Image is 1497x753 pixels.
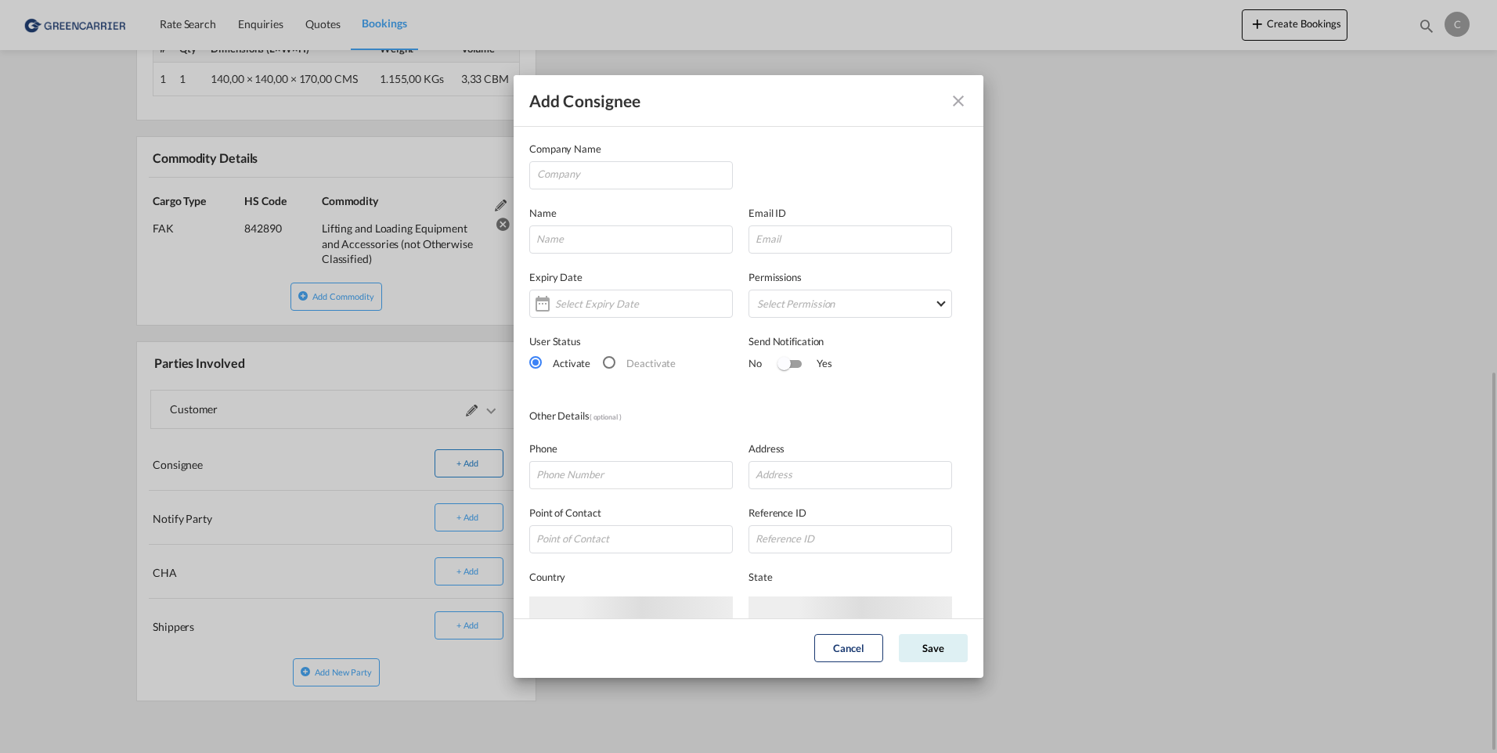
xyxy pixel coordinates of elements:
[748,525,952,553] input: Reference ID
[603,354,676,371] md-radio-button: Deactivate
[529,571,565,583] span: Country
[748,333,952,349] div: Send Notification
[529,91,560,110] span: Add
[748,571,773,583] span: State
[563,91,640,110] span: Consignee
[529,461,733,489] input: Phone Number
[801,355,832,371] div: Yes
[529,333,733,349] div: User Status
[529,225,733,254] input: Name
[748,461,952,489] input: Address
[529,354,590,371] md-radio-button: Activate
[949,92,968,110] md-icon: icon-close
[590,413,622,421] span: ( optional )
[537,162,732,186] input: Company
[748,290,952,318] md-select: Select Permission
[748,225,952,254] input: Email
[529,506,601,519] span: Point of Contact
[514,75,983,678] md-dialog: Add Consignee Company ...
[748,207,786,219] span: Email ID
[748,271,802,283] span: Permissions
[943,85,974,117] button: icon-close
[748,506,806,519] span: Reference ID
[529,442,557,455] span: Phone
[529,142,601,155] span: Company Name
[899,634,968,662] button: Save
[748,442,785,455] span: Address
[777,353,801,376] md-switch: Switch 1
[814,634,883,662] button: Cancel
[529,525,733,553] input: Point of Contact
[529,207,557,219] span: Name
[529,408,748,425] div: Other Details
[529,271,583,283] span: Expiry Date
[748,355,777,371] div: No
[555,297,649,310] input: Select Expiry Date
[16,16,358,32] body: WYSIWYG-Editor, editor2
